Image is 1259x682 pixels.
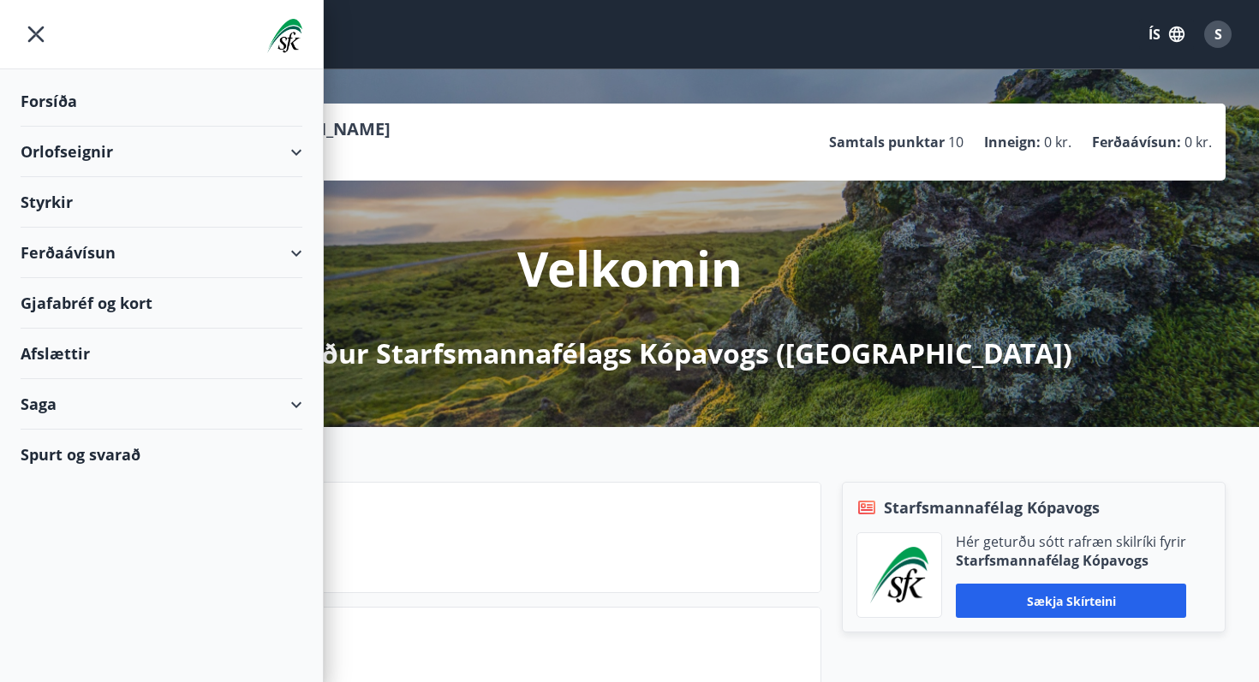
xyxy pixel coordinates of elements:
[517,235,743,300] p: Velkomin
[21,177,302,228] div: Styrkir
[1092,133,1181,151] p: Ferðaávísun :
[984,133,1041,151] p: Inneign :
[870,547,928,603] img: x5MjQkxwhnYn6YREZUTEa9Q4KsBUeQdWGts9Dj4O.png
[1214,25,1222,44] span: S
[21,127,302,177] div: Orlofseignir
[1139,19,1194,50] button: ÍS
[956,532,1186,551] p: Hér geturðu sótt rafræn skilríki fyrir
[159,525,807,554] p: Næstu helgi
[159,650,807,679] p: Spurt og svarað
[1044,133,1071,151] span: 0 kr.
[1184,133,1212,151] span: 0 kr.
[21,19,51,50] button: menu
[21,329,302,379] div: Afslættir
[21,228,302,278] div: Ferðaávísun
[21,76,302,127] div: Forsíða
[829,133,945,151] p: Samtals punktar
[1197,14,1238,55] button: S
[21,379,302,430] div: Saga
[956,584,1186,618] button: Sækja skírteini
[21,278,302,329] div: Gjafabréf og kort
[948,133,964,151] span: 10
[188,335,1072,372] p: á Mínar síður Starfsmannafélags Kópavogs ([GEOGRAPHIC_DATA])
[21,430,302,479] div: Spurt og svarað
[884,496,1100,519] span: Starfsmannafélag Kópavogs
[267,19,302,53] img: union_logo
[956,551,1186,570] p: Starfsmannafélag Kópavogs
